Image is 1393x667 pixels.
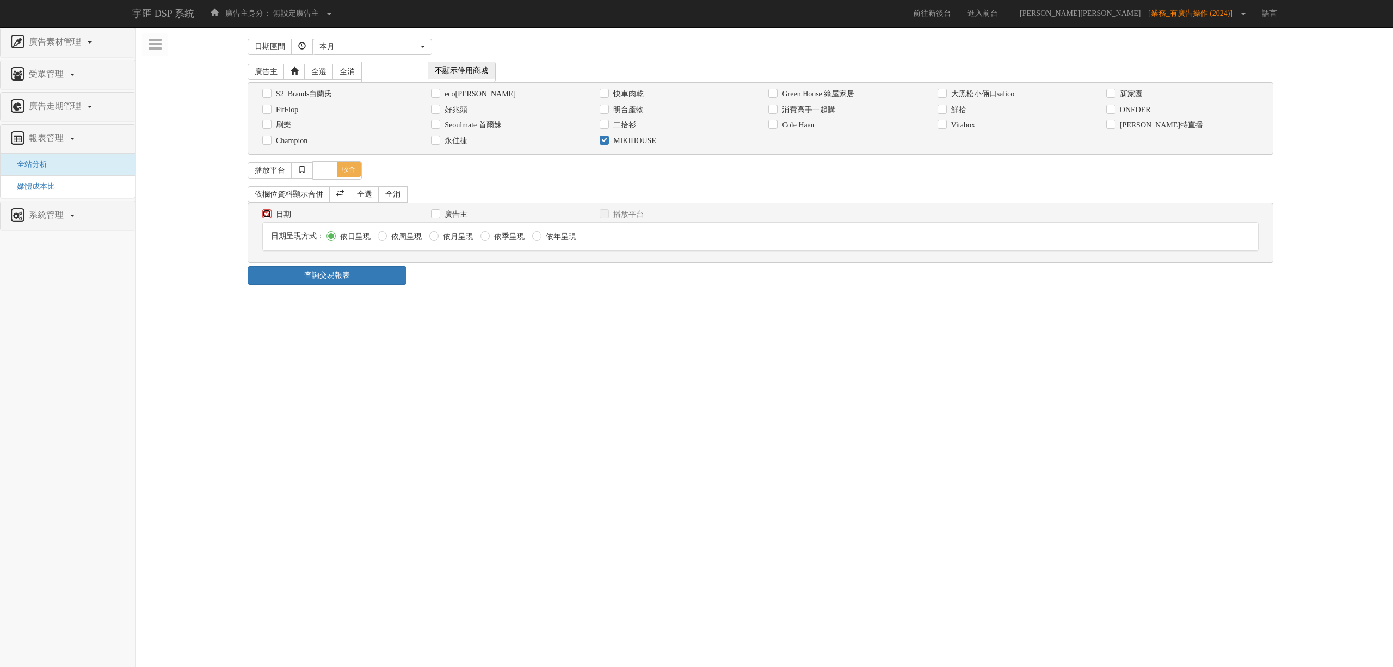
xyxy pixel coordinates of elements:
span: 不顯示停用商城 [428,62,495,79]
span: 報表管理 [26,133,69,143]
a: 廣告素材管理 [9,34,127,51]
label: 廣告主 [442,209,467,220]
span: [PERSON_NAME][PERSON_NAME] [1014,9,1146,17]
span: 系統管理 [26,210,69,219]
label: 大黑松小倆口salico [948,89,1015,100]
label: 日期 [273,209,291,220]
label: 二拾衫 [611,120,636,131]
span: 廣告素材管理 [26,37,87,46]
label: 依周呈現 [389,231,422,242]
span: 廣告走期管理 [26,101,87,111]
label: 依年呈現 [543,231,576,242]
label: ONEDER [1117,105,1151,115]
span: 收合 [337,162,361,177]
label: eco[PERSON_NAME] [442,89,516,100]
a: 查詢交易報表 [248,266,406,285]
button: 本月 [312,39,432,55]
span: 日期呈現方式： [271,232,324,240]
label: MIKIHOUSE [611,136,656,146]
label: Green House 綠屋家居 [779,89,854,100]
label: 依日呈現 [337,231,371,242]
label: 新家園 [1117,89,1143,100]
span: 受眾管理 [26,69,69,78]
label: Champion [273,136,307,146]
a: 全選 [350,186,379,203]
label: 明台產物 [611,105,644,115]
label: S2_Brands白蘭氏 [273,89,332,100]
a: 系統管理 [9,207,127,224]
label: 永佳捷 [442,136,467,146]
a: 全消 [378,186,408,203]
label: 消費高手一起購 [779,105,835,115]
a: 全選 [304,64,334,80]
a: 媒體成本比 [9,182,55,191]
label: Cole Haan [779,120,814,131]
span: [業務_有廣告操作 (2024)] [1148,9,1238,17]
label: 快車肉乾 [611,89,644,100]
span: 無設定廣告主 [273,9,319,17]
label: 好兆頭 [442,105,467,115]
label: FitFlop [273,105,298,115]
a: 報表管理 [9,130,127,148]
a: 受眾管理 [9,66,127,83]
label: Vitabox [948,120,975,131]
span: 廣告主身分： [225,9,271,17]
label: 鮮拾 [948,105,966,115]
label: 依季呈現 [491,231,525,242]
label: Seoulmate 首爾妹 [442,120,502,131]
label: 播放平台 [611,209,644,220]
label: [PERSON_NAME]特直播 [1117,120,1203,131]
div: 本月 [319,41,418,52]
a: 全站分析 [9,160,47,168]
a: 廣告走期管理 [9,98,127,115]
label: 刷樂 [273,120,291,131]
label: 依月呈現 [440,231,473,242]
a: 全消 [332,64,362,80]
